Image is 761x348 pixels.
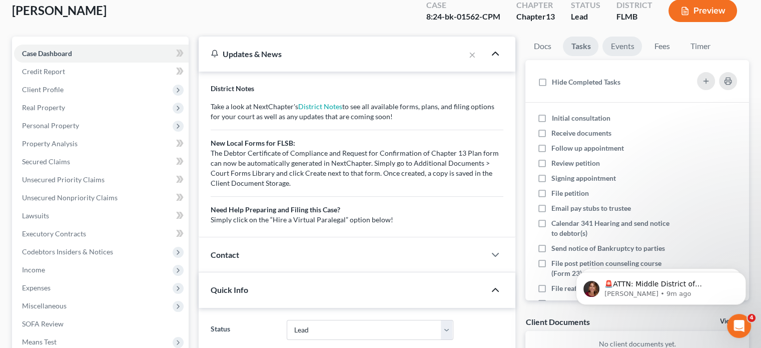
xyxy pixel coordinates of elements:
span: Expenses [22,283,51,292]
a: Secured Claims [14,153,189,171]
a: SOFA Review [14,315,189,333]
span: File petition [551,189,589,197]
a: View All [720,318,745,325]
span: Contact [211,250,239,259]
div: Chapter [516,11,555,23]
span: Review petition [551,159,600,167]
span: Email pay stubs to trustee [551,204,631,212]
span: Personal Property [22,121,79,130]
a: Credit Report [14,63,189,81]
div: Lead [571,11,600,23]
span: Initial consultation [551,114,610,122]
span: Signing appointment [551,174,616,182]
b: Need Help Preparing and Filing this Case? [211,205,340,214]
iframe: Intercom live chat [727,314,751,338]
div: 8:24-bk-01562-CPM [426,11,500,23]
span: Send Notice of Discharge to debtor(s) [551,299,667,307]
span: Hide Completed Tasks [551,78,620,86]
span: Lawsuits [22,211,49,220]
div: FLMB [616,11,652,23]
a: Lawsuits [14,207,189,225]
span: [PERSON_NAME] [12,3,107,18]
span: Send notice of Bankruptcy to parties [551,244,665,252]
span: Codebtors Insiders & Notices [22,247,113,256]
span: Income [22,265,45,274]
span: File reaffirmation agreements [551,284,643,292]
a: Tasks [563,37,598,56]
a: Executory Contracts [14,225,189,243]
a: Timer [682,37,718,56]
span: Executory Contracts [22,229,86,238]
span: Quick Info [211,285,248,294]
span: File post petition counseling course (Form 23) [551,259,661,277]
a: Case Dashboard [14,45,189,63]
span: SOFA Review [22,319,64,328]
div: Client Documents [525,316,589,327]
div: Updates & News [211,49,452,59]
a: Events [602,37,642,56]
a: Property Analysis [14,135,189,153]
span: Receive documents [551,129,611,137]
span: Case Dashboard [22,49,72,58]
a: Unsecured Nonpriority Claims [14,189,189,207]
span: Means Test [22,337,57,346]
span: 13 [546,12,555,21]
span: Follow up appointment [551,144,624,152]
span: Miscellaneous [22,301,67,310]
label: Status [206,320,281,340]
b: New Local Forms for FLSB: [211,139,295,147]
p: District Notes [211,84,503,94]
iframe: Intercom notifications message [561,251,761,321]
a: District Notes [298,102,342,111]
span: Credit Report [22,67,65,76]
span: Unsecured Nonpriority Claims [22,193,118,202]
a: Fees [646,37,678,56]
span: 4 [747,314,755,322]
span: Unsecured Priority Claims [22,175,105,184]
span: Calendar 341 Hearing and send notice to debtor(s) [551,219,669,237]
span: Property Analysis [22,139,78,148]
span: Secured Claims [22,157,70,166]
p: Take a look at NextChapter's to see all available forms, plans, and filing options for your court... [211,102,503,225]
span: Client Profile [22,85,64,94]
button: × [468,49,475,61]
a: Unsecured Priority Claims [14,171,189,189]
a: Docs [525,37,559,56]
span: Real Property [22,103,65,112]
